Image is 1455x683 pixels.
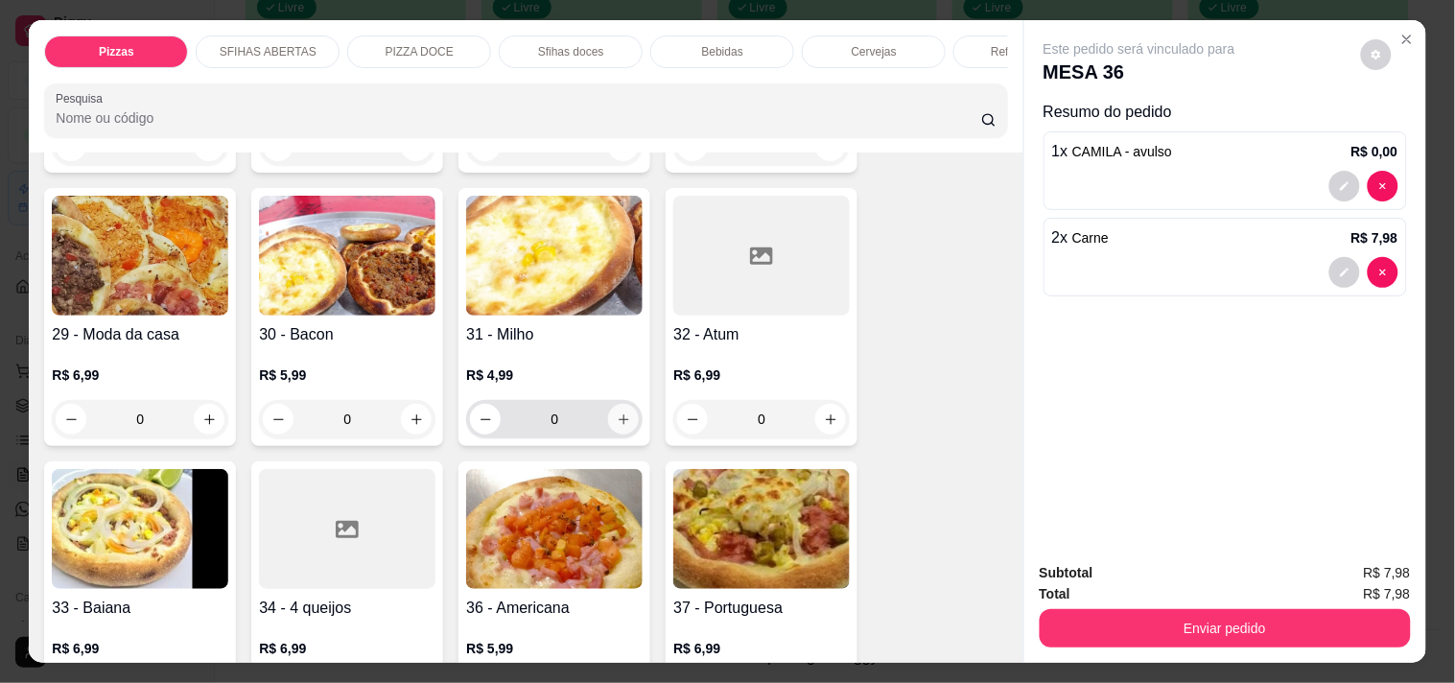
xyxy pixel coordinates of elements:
p: R$ 6,99 [52,639,228,658]
p: R$ 6,99 [259,639,435,658]
p: R$ 6,99 [673,365,850,385]
button: decrease-product-quantity [263,404,293,435]
button: decrease-product-quantity [1329,171,1360,201]
button: Close [1392,24,1422,55]
p: Resumo do pedido [1044,101,1407,124]
h4: 34 - 4 queijos [259,597,435,620]
button: decrease-product-quantity [1361,39,1392,70]
img: product-image [466,196,643,316]
span: R$ 7,98 [1364,583,1411,604]
img: product-image [52,469,228,589]
strong: Subtotal [1040,565,1093,580]
p: R$ 6,99 [673,639,850,658]
p: Pizzas [99,44,134,59]
span: R$ 7,98 [1364,562,1411,583]
p: R$ 7,98 [1351,228,1398,247]
p: Bebidas [702,44,743,59]
button: decrease-product-quantity [1368,171,1398,201]
h4: 36 - Americana [466,597,643,620]
button: increase-product-quantity [194,404,224,435]
p: Refrigerantes [991,44,1060,59]
img: product-image [466,469,643,589]
p: R$ 0,00 [1351,142,1398,161]
button: Enviar pedido [1040,609,1411,648]
label: Pesquisa [56,90,109,106]
button: decrease-product-quantity [56,404,86,435]
button: decrease-product-quantity [677,404,708,435]
button: increase-product-quantity [608,404,639,435]
p: PIZZA DOCE [386,44,454,59]
p: Este pedido será vinculado para [1044,39,1235,59]
h4: 30 - Bacon [259,323,435,346]
input: Pesquisa [56,108,981,128]
p: R$ 5,99 [466,639,643,658]
span: Carne [1072,230,1109,246]
button: decrease-product-quantity [1368,257,1398,288]
img: product-image [673,469,850,589]
p: Sfihas doces [538,44,604,59]
img: product-image [52,196,228,316]
h4: 33 - Baiana [52,597,228,620]
h4: 32 - Atum [673,323,850,346]
span: CAMILA - avulso [1072,144,1172,159]
p: SFIHAS ABERTAS [220,44,317,59]
button: increase-product-quantity [401,404,432,435]
p: Cervejas [852,44,897,59]
h4: 37 - Portuguesa [673,597,850,620]
p: MESA 36 [1044,59,1235,85]
p: R$ 6,99 [52,365,228,385]
button: increase-product-quantity [815,404,846,435]
h4: 31 - Milho [466,323,643,346]
p: R$ 5,99 [259,365,435,385]
button: decrease-product-quantity [1329,257,1360,288]
strong: Total [1040,586,1070,601]
p: 1 x [1052,140,1173,163]
h4: 29 - Moda da casa [52,323,228,346]
p: 2 x [1052,226,1110,249]
p: R$ 4,99 [466,365,643,385]
button: decrease-product-quantity [470,404,501,435]
img: product-image [259,196,435,316]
